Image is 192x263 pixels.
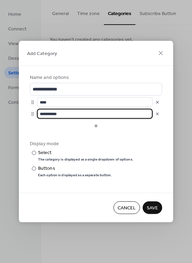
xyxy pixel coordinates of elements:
[113,202,140,214] button: Cancel
[38,157,133,162] div: The category is displayed as a single dropdown of options.
[38,173,112,178] div: Each option is displayed as a separate button.
[38,165,111,172] div: Buttons
[27,50,57,57] span: Add Category
[118,205,136,212] span: Cancel
[147,205,158,212] span: Save
[143,202,162,214] button: Save
[30,140,161,148] div: Display mode
[30,74,161,81] div: Name and options
[38,149,132,156] div: Select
